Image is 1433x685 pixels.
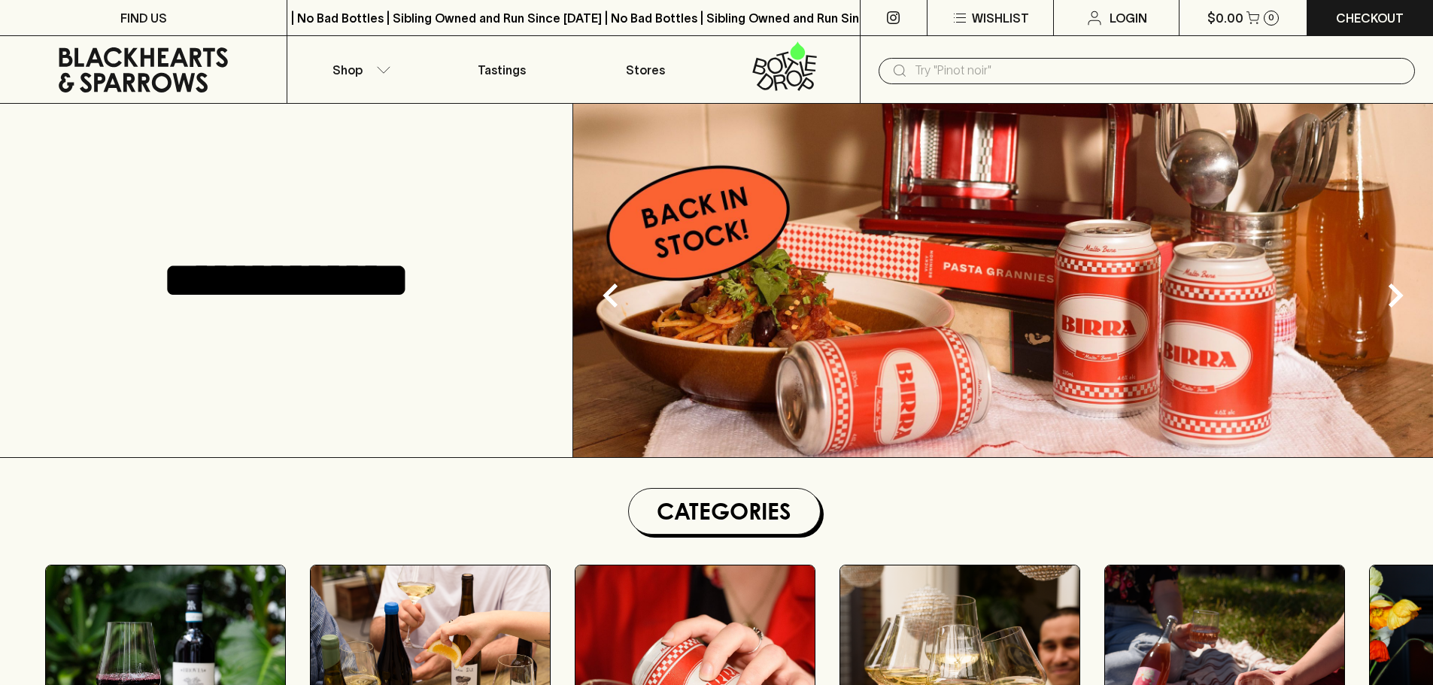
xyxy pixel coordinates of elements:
[332,61,363,79] p: Shop
[573,104,1433,457] img: optimise
[1268,14,1274,22] p: 0
[120,9,167,27] p: FIND US
[574,36,717,103] a: Stores
[430,36,573,103] a: Tastings
[1365,265,1425,326] button: Next
[626,61,665,79] p: Stores
[1336,9,1404,27] p: Checkout
[972,9,1029,27] p: Wishlist
[287,36,430,103] button: Shop
[581,265,641,326] button: Previous
[478,61,526,79] p: Tastings
[635,495,814,528] h1: Categories
[1207,9,1243,27] p: $0.00
[1110,9,1147,27] p: Login
[915,59,1403,83] input: Try "Pinot noir"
